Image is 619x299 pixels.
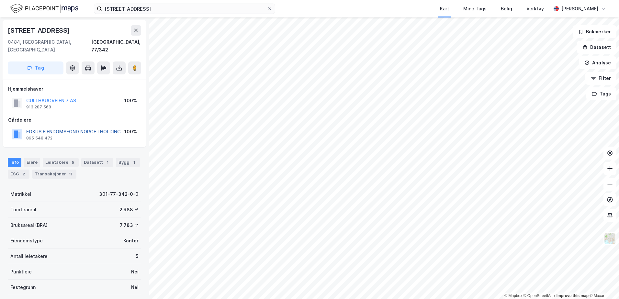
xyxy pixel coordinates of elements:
[587,268,619,299] iframe: Chat Widget
[120,221,139,229] div: 7 783 ㎡
[24,158,40,167] div: Eiere
[501,5,512,13] div: Bolig
[119,206,139,214] div: 2 988 ㎡
[8,61,63,74] button: Tag
[557,293,589,298] a: Improve this map
[10,283,36,291] div: Festegrunn
[579,56,616,69] button: Analyse
[131,268,139,276] div: Nei
[8,85,141,93] div: Hjemmelshaver
[70,159,76,166] div: 5
[10,252,48,260] div: Antall leietakere
[8,25,71,36] div: [STREET_ADDRESS]
[8,116,141,124] div: Gårdeiere
[586,87,616,100] button: Tags
[561,5,598,13] div: [PERSON_NAME]
[8,170,29,179] div: ESG
[43,158,79,167] div: Leietakere
[124,128,137,136] div: 100%
[131,283,139,291] div: Nei
[8,158,21,167] div: Info
[99,190,139,198] div: 301-77-342-0-0
[585,72,616,85] button: Filter
[523,293,555,298] a: OpenStreetMap
[440,5,449,13] div: Kart
[116,158,140,167] div: Bygg
[26,105,51,110] div: 913 287 568
[463,5,487,13] div: Mine Tags
[8,38,91,54] div: 0484, [GEOGRAPHIC_DATA], [GEOGRAPHIC_DATA]
[81,158,113,167] div: Datasett
[136,252,139,260] div: 5
[10,206,36,214] div: Tomteareal
[10,221,48,229] div: Bruksareal (BRA)
[102,4,267,14] input: Søk på adresse, matrikkel, gårdeiere, leietakere eller personer
[10,268,32,276] div: Punktleie
[67,171,74,177] div: 11
[526,5,544,13] div: Verktøy
[577,41,616,54] button: Datasett
[504,293,522,298] a: Mapbox
[573,25,616,38] button: Bokmerker
[10,3,78,14] img: logo.f888ab2527a4732fd821a326f86c7f29.svg
[104,159,111,166] div: 1
[91,38,141,54] div: [GEOGRAPHIC_DATA], 77/342
[10,237,43,245] div: Eiendomstype
[20,171,27,177] div: 2
[131,159,137,166] div: 1
[124,97,137,105] div: 100%
[32,170,76,179] div: Transaksjoner
[123,237,139,245] div: Kontor
[10,190,31,198] div: Matrikkel
[26,136,52,141] div: 895 548 472
[604,232,616,245] img: Z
